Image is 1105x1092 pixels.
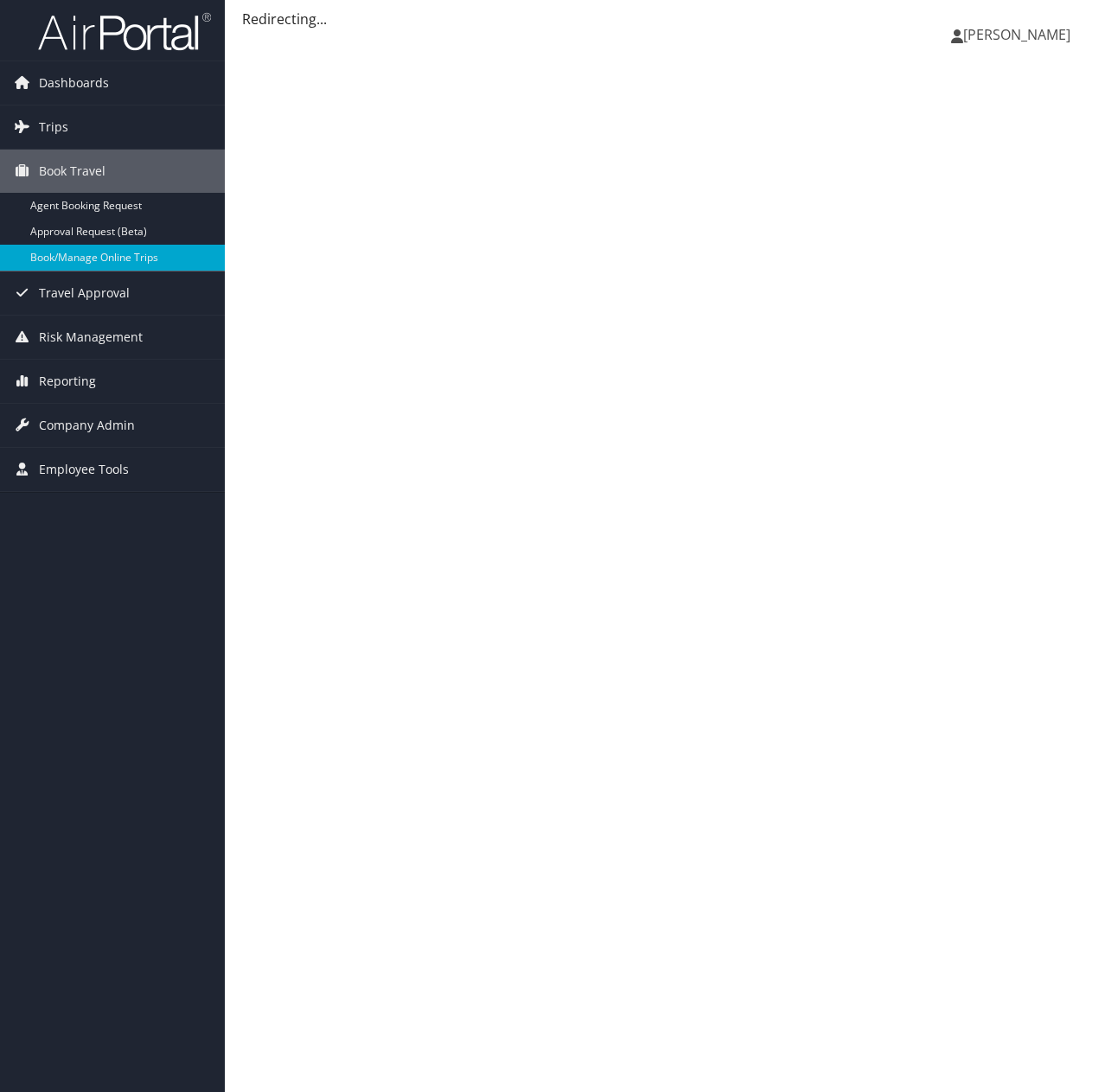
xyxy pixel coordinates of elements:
span: Company Admin [39,404,135,447]
span: [PERSON_NAME] [963,25,1070,44]
span: Trips [39,105,68,149]
span: Book Travel [39,150,105,193]
span: Risk Management [39,316,143,359]
img: airportal-logo.png [38,11,211,52]
div: Redirecting... [242,9,1088,29]
span: Travel Approval [39,271,130,315]
a: [PERSON_NAME] [951,9,1088,61]
span: Employee Tools [39,448,129,491]
span: Reporting [39,360,96,403]
span: Dashboards [39,61,109,105]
